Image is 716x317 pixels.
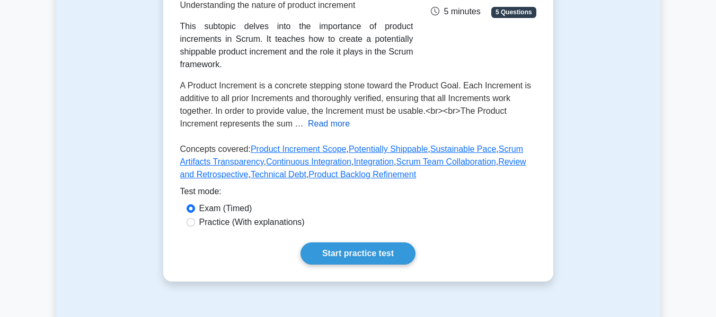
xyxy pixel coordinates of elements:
[199,216,305,229] label: Practice (With explanations)
[199,202,252,215] label: Exam (Timed)
[353,157,394,166] a: Integration
[308,117,350,130] button: Read more
[180,20,413,71] div: This subtopic delves into the importance of product increments in Scrum. It teaches how to create...
[300,242,416,265] a: Start practice test
[266,157,351,166] a: Continuous Integration
[308,170,416,179] a: Product Backlog Refinement
[251,170,306,179] a: Technical Debt
[180,143,536,185] p: Concepts covered: , , , , , , , , ,
[180,81,532,128] span: A Product Increment is a concrete stepping stone toward the Product Goal. Each Increment is addit...
[396,157,496,166] a: Scrum Team Collaboration
[349,144,428,153] a: Potentially Shippable
[491,7,536,17] span: 5 Questions
[251,144,347,153] a: Product Increment Scope
[431,7,480,16] span: 5 minutes
[180,185,536,202] div: Test mode:
[430,144,497,153] a: Sustainable Pace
